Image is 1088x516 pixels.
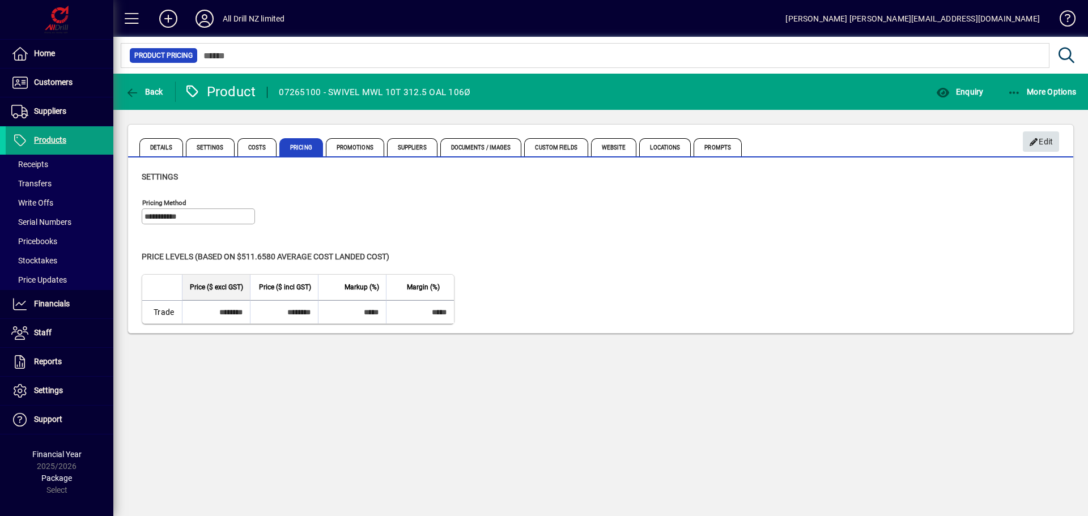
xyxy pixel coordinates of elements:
[190,281,243,293] span: Price ($ excl GST)
[259,281,311,293] span: Price ($ incl GST)
[6,97,113,126] a: Suppliers
[6,270,113,289] a: Price Updates
[6,251,113,270] a: Stocktakes
[6,406,113,434] a: Support
[134,50,193,61] span: Product Pricing
[142,300,182,323] td: Trade
[150,8,186,29] button: Add
[142,252,389,261] span: Price levels (based on $511.6580 Average cost landed cost)
[387,138,437,156] span: Suppliers
[11,218,71,227] span: Serial Numbers
[6,69,113,97] a: Customers
[6,174,113,193] a: Transfers
[34,357,62,366] span: Reports
[345,281,379,293] span: Markup (%)
[440,138,522,156] span: Documents / Images
[1008,87,1077,96] span: More Options
[184,83,256,101] div: Product
[694,138,742,156] span: Prompts
[11,160,48,169] span: Receipts
[142,199,186,207] mat-label: Pricing method
[223,10,285,28] div: All Drill NZ limited
[34,135,66,144] span: Products
[639,138,691,156] span: Locations
[6,232,113,251] a: Pricebooks
[34,49,55,58] span: Home
[41,474,72,483] span: Package
[279,138,323,156] span: Pricing
[11,275,67,284] span: Price Updates
[933,82,986,102] button: Enquiry
[524,138,588,156] span: Custom Fields
[237,138,277,156] span: Costs
[32,450,82,459] span: Financial Year
[186,8,223,29] button: Profile
[11,256,57,265] span: Stocktakes
[6,212,113,232] a: Serial Numbers
[279,83,470,101] div: 07265100 - SWIVEL MWL 10T 312.5 OAL 106Ø
[6,290,113,318] a: Financials
[113,82,176,102] app-page-header-button: Back
[34,106,66,116] span: Suppliers
[785,10,1040,28] div: [PERSON_NAME] [PERSON_NAME][EMAIL_ADDRESS][DOMAIN_NAME]
[139,138,183,156] span: Details
[936,87,983,96] span: Enquiry
[34,415,62,424] span: Support
[1023,131,1059,152] button: Edit
[34,328,52,337] span: Staff
[6,40,113,68] a: Home
[125,87,163,96] span: Back
[6,155,113,174] a: Receipts
[6,193,113,212] a: Write Offs
[11,237,57,246] span: Pricebooks
[11,179,52,188] span: Transfers
[326,138,384,156] span: Promotions
[186,138,235,156] span: Settings
[34,299,70,308] span: Financials
[122,82,166,102] button: Back
[591,138,637,156] span: Website
[142,172,178,181] span: Settings
[34,386,63,395] span: Settings
[34,78,73,87] span: Customers
[407,281,440,293] span: Margin (%)
[1005,82,1079,102] button: More Options
[6,319,113,347] a: Staff
[1029,133,1053,151] span: Edit
[11,198,53,207] span: Write Offs
[6,377,113,405] a: Settings
[6,348,113,376] a: Reports
[1051,2,1074,39] a: Knowledge Base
